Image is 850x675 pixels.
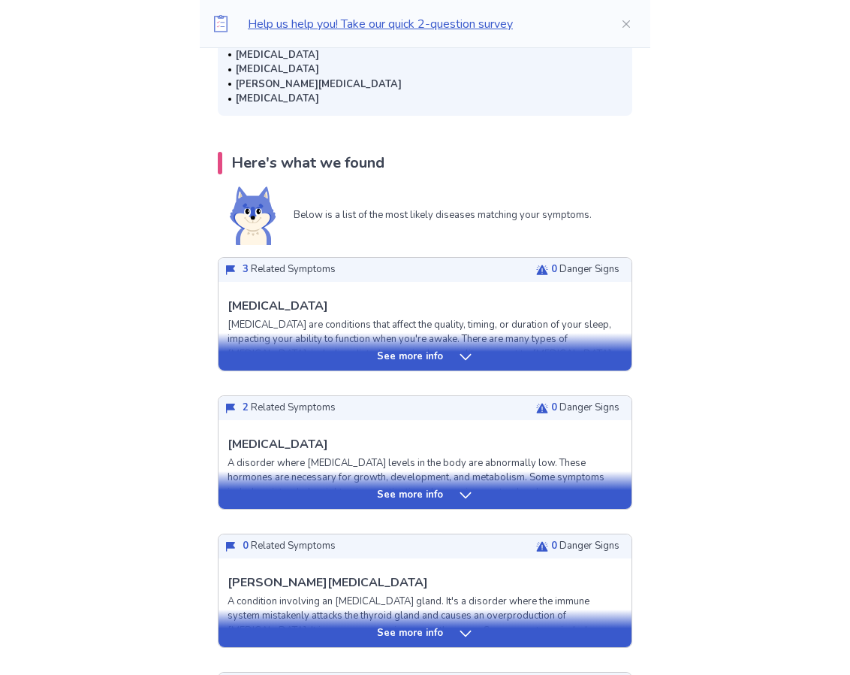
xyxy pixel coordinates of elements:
b: [MEDICAL_DATA] [236,92,319,105]
p: A condition involving an [MEDICAL_DATA] gland. It's a disorder where the immune system mistakenly... [228,595,622,668]
p: See more info [377,350,443,365]
p: Here's what we found [231,152,384,174]
p: [PERSON_NAME][MEDICAL_DATA] [228,574,428,592]
p: See more info [377,626,443,641]
b: [MEDICAL_DATA] [236,48,319,62]
p: [MEDICAL_DATA] are conditions that affect the quality, timing, or duration of your sleep, impacti... [228,318,622,392]
p: Related Symptoms [243,539,336,554]
b: [MEDICAL_DATA] [236,62,319,76]
span: 0 [551,539,557,552]
p: Danger Signs [551,262,619,277]
p: Danger Signs [551,539,619,554]
p: [MEDICAL_DATA] [228,297,328,315]
p: Below is a list of the most likely diseases matching your symptoms. [294,208,592,223]
span: 0 [551,401,557,414]
span: 0 [551,262,557,276]
span: 2 [243,401,249,414]
span: 3 [243,262,249,276]
p: Related Symptoms [243,401,336,416]
b: [PERSON_NAME][MEDICAL_DATA] [236,77,402,91]
p: Related Symptoms [243,262,336,277]
p: Danger Signs [551,401,619,416]
p: See more info [377,488,443,503]
p: Help us help you! Take our quick 2-question survey [248,15,596,33]
span: 0 [243,539,249,552]
div: Predicted concerning diseases (see more below) [227,33,442,107]
p: [MEDICAL_DATA] [228,435,328,453]
p: A disorder where [MEDICAL_DATA] levels in the body are abnormally low. These hormones are necessa... [228,456,622,544]
img: Shiba [230,186,276,245]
